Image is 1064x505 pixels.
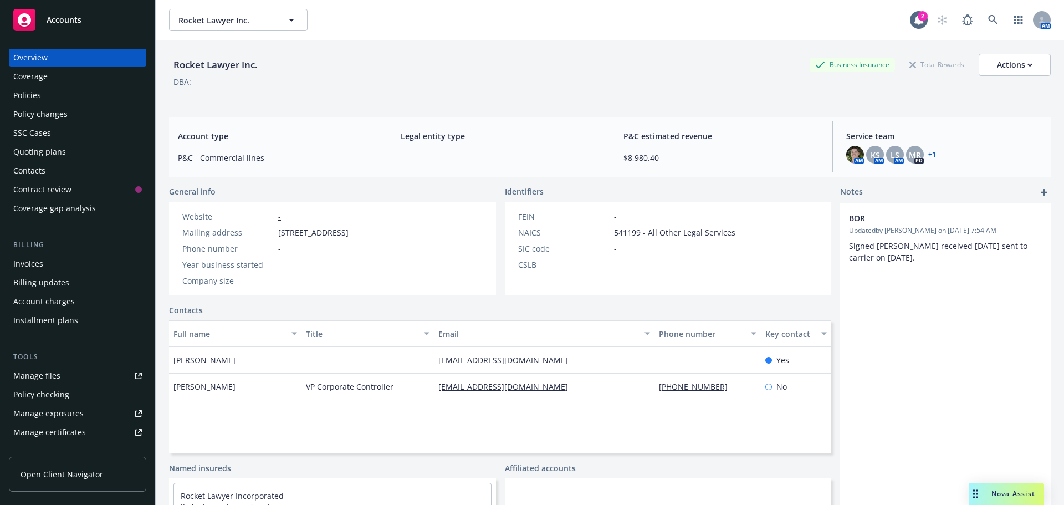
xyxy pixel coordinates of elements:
[182,275,274,287] div: Company size
[623,130,819,142] span: P&C estimated revenue
[13,49,48,67] div: Overview
[278,275,281,287] span: -
[401,130,596,142] span: Legal entity type
[969,483,1044,505] button: Nova Assist
[776,381,787,392] span: No
[47,16,81,24] span: Accounts
[13,255,43,273] div: Invoices
[178,130,374,142] span: Account type
[9,86,146,104] a: Policies
[169,304,203,316] a: Contacts
[997,54,1032,75] div: Actions
[13,293,75,310] div: Account charges
[178,152,374,164] span: P&C - Commercial lines
[278,259,281,271] span: -
[9,181,146,198] a: Contract review
[9,367,146,385] a: Manage files
[9,351,146,363] div: Tools
[9,274,146,292] a: Billing updates
[173,381,236,392] span: [PERSON_NAME]
[991,489,1035,498] span: Nova Assist
[9,68,146,85] a: Coverage
[182,259,274,271] div: Year business started
[776,354,789,366] span: Yes
[9,293,146,310] a: Account charges
[434,320,654,347] button: Email
[306,381,393,392] span: VP Corporate Controller
[659,355,671,365] a: -
[173,328,285,340] div: Full name
[13,386,69,404] div: Policy checking
[13,405,84,422] div: Manage exposures
[9,4,146,35] a: Accounts
[13,181,71,198] div: Contract review
[13,312,78,329] div: Installment plans
[659,328,744,340] div: Phone number
[178,14,274,26] span: Rocket Lawyer Inc.
[9,239,146,251] div: Billing
[13,442,69,460] div: Manage claims
[982,9,1004,31] a: Search
[9,386,146,404] a: Policy checking
[904,58,970,72] div: Total Rewards
[438,381,577,392] a: [EMAIL_ADDRESS][DOMAIN_NAME]
[614,211,617,222] span: -
[969,483,983,505] div: Drag to move
[401,152,596,164] span: -
[909,149,921,161] span: MR
[765,328,815,340] div: Key contact
[9,105,146,123] a: Policy changes
[13,200,96,217] div: Coverage gap analysis
[623,152,819,164] span: $8,980.40
[13,68,48,85] div: Coverage
[518,259,610,271] div: CSLB
[518,243,610,254] div: SIC code
[301,320,434,347] button: Title
[13,86,41,104] div: Policies
[9,442,146,460] a: Manage claims
[1007,9,1030,31] a: Switch app
[518,211,610,222] div: FEIN
[871,149,880,161] span: KS
[438,355,577,365] a: [EMAIL_ADDRESS][DOMAIN_NAME]
[306,328,417,340] div: Title
[181,491,284,501] a: Rocket Lawyer Incorporated
[761,320,831,347] button: Key contact
[849,241,1030,263] span: Signed [PERSON_NAME] received [DATE] sent to carrier on [DATE].
[9,143,146,161] a: Quoting plans
[956,9,979,31] a: Report a Bug
[278,227,349,238] span: [STREET_ADDRESS]
[659,381,736,392] a: [PHONE_NUMBER]
[21,468,103,480] span: Open Client Navigator
[931,9,953,31] a: Start snowing
[9,124,146,142] a: SSC Cases
[13,424,86,441] div: Manage certificates
[810,58,895,72] div: Business Insurance
[13,274,69,292] div: Billing updates
[169,9,308,31] button: Rocket Lawyer Inc.
[928,151,936,158] a: +1
[614,243,617,254] span: -
[173,354,236,366] span: [PERSON_NAME]
[9,312,146,329] a: Installment plans
[13,143,66,161] div: Quoting plans
[182,211,274,222] div: Website
[9,49,146,67] a: Overview
[846,146,864,164] img: photo
[505,462,576,474] a: Affiliated accounts
[9,424,146,441] a: Manage certificates
[173,76,194,88] div: DBA: -
[182,227,274,238] div: Mailing address
[13,124,51,142] div: SSC Cases
[169,320,301,347] button: Full name
[614,227,735,238] span: 541199 - All Other Legal Services
[918,11,928,21] div: 2
[1037,186,1051,199] a: add
[840,186,863,199] span: Notes
[438,328,638,340] div: Email
[849,212,1013,224] span: BOR
[840,203,1051,272] div: BORUpdatedby [PERSON_NAME] on [DATE] 7:54 AMSigned [PERSON_NAME] received [DATE] sent to carrier ...
[169,58,262,72] div: Rocket Lawyer Inc.
[306,354,309,366] span: -
[9,200,146,217] a: Coverage gap analysis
